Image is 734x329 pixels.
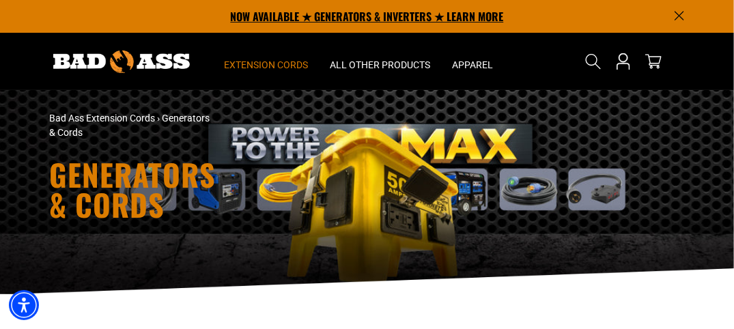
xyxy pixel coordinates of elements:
[53,51,190,73] img: Bad Ass Extension Cords
[442,33,505,90] summary: Apparel
[320,33,442,90] summary: All Other Products
[50,111,466,140] nav: breadcrumbs
[612,33,634,90] a: Open this option
[158,113,160,124] span: ›
[50,160,576,220] h1: Generators & Cords
[330,59,431,71] span: All Other Products
[453,59,494,71] span: Apparel
[50,113,156,124] a: Bad Ass Extension Cords
[643,53,664,70] a: cart
[582,51,604,72] summary: Search
[214,33,320,90] summary: Extension Cords
[9,290,39,320] div: Accessibility Menu
[225,59,309,71] span: Extension Cords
